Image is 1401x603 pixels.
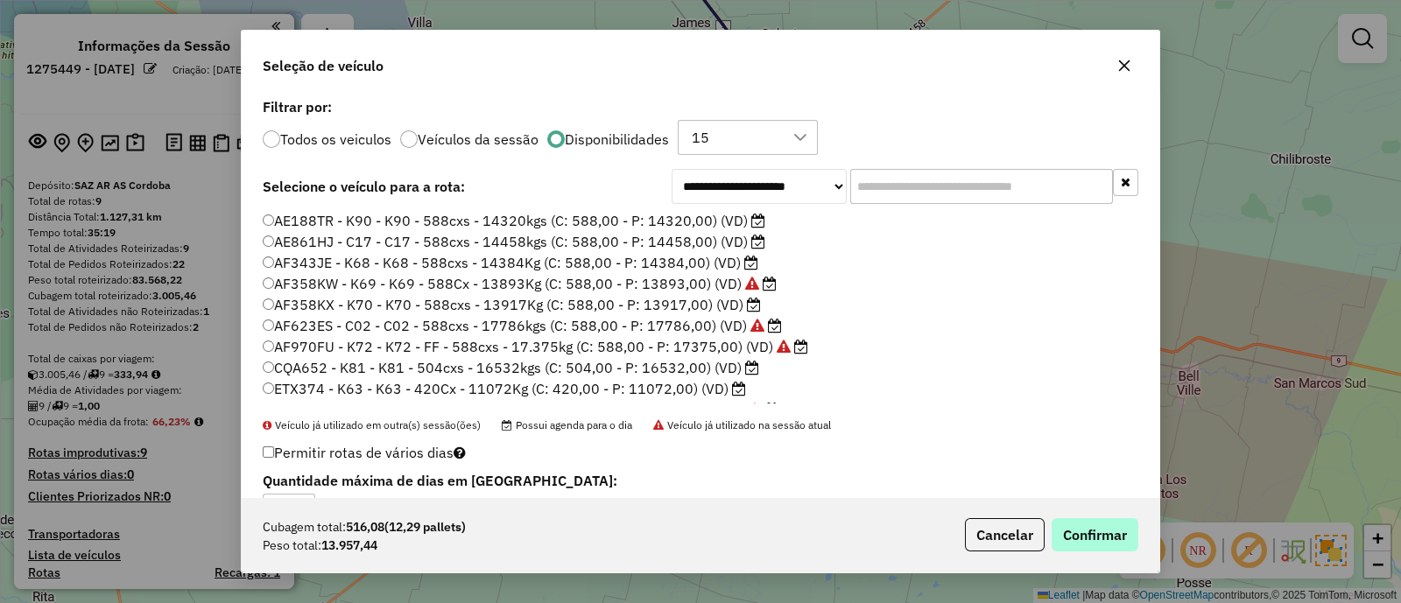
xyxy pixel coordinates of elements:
[263,378,746,399] label: ETX374 - K63 - K63 - 420Cx - 11072Kg (C: 420,00 - P: 11072,00) (VD)
[263,294,761,315] label: AF358KX - K70 - K70 - 588cxs - 13917Kg (C: 588,00 - P: 13917,00) (VD)
[321,536,377,555] strong: 13.957,44
[263,55,384,76] span: Seleção de veículo
[765,403,779,417] i: Possui agenda para o dia
[263,361,274,373] input: CQA652 - K81 - K81 - 504cxs - 16532kgs (C: 504,00 - P: 16532,00) (VD)
[263,178,465,195] strong: Selecione o veículo para a rota:
[745,277,759,291] i: Veículo já utilizado na sessão atual
[263,277,274,289] input: AF358KW - K69 - K69 - 588Cx - 13893Kg (C: 588,00 - P: 13893,00) (VD)
[280,132,391,146] label: Todos os veiculos
[748,403,762,417] i: Veículo já utilizado na sessão atual
[965,518,1045,551] button: Cancelar
[263,273,777,294] label: AF358KW - K69 - K69 - 588Cx - 13893Kg (C: 588,00 - P: 13893,00) (VD)
[777,340,791,354] i: Veículo já utilizado na sessão atual
[346,518,466,536] strong: 516,08
[750,319,764,333] i: Veículo já utilizado na sessão atual
[745,361,759,375] i: Possui agenda para o dia
[454,445,466,459] i: Selecione pelo menos um veículo
[263,382,274,394] input: ETX374 - K63 - K63 - 420Cx - 11072Kg (C: 420,00 - P: 11072,00) (VD)
[263,536,321,555] span: Peso total:
[263,96,1138,117] label: Filtrar por:
[263,399,779,420] label: FNW118 - C00 - C00 - 420cxs - 10492kgs (C: 420,00 - P: 10492,00) (VD)
[263,418,481,431] span: Veículo já utilizado em outra(s) sessão(ões)
[751,235,765,249] i: Possui agenda para o dia
[384,519,466,535] span: (12,29 pallets)
[732,382,746,396] i: Possui agenda para o dia
[263,210,765,231] label: AE188TR - K90 - K90 - 588cxs - 14320kgs (C: 588,00 - P: 14320,00) (VD)
[794,340,808,354] i: Possui agenda para o dia
[263,315,782,336] label: AF623ES - C02 - C02 - 588cxs - 17786kgs (C: 588,00 - P: 17786,00) (VD)
[263,252,758,273] label: AF343JE - K68 - K68 - 588cxs - 14384Kg (C: 588,00 - P: 14384,00) (VD)
[263,298,274,310] input: AF358KX - K70 - K70 - 588cxs - 13917Kg (C: 588,00 - P: 13917,00) (VD)
[565,132,669,146] label: Disponibilidades
[263,336,808,357] label: AF970FU - K72 - K72 - FF - 588cxs - 17.375kg (C: 588,00 - P: 17375,00) (VD)
[263,231,765,252] label: AE861HJ - C17 - C17 - 588cxs - 14458kgs (C: 588,00 - P: 14458,00) (VD)
[751,214,765,228] i: Possui agenda para o dia
[263,256,274,268] input: AF343JE - K68 - K68 - 588cxs - 14384Kg (C: 588,00 - P: 14384,00) (VD)
[744,256,758,270] i: Possui agenda para o dia
[763,277,777,291] i: Possui agenda para o dia
[1052,518,1138,551] button: Confirmar
[263,446,274,458] input: Permitir rotas de vários dias
[418,132,539,146] label: Veículos da sessão
[263,518,346,536] span: Cubagem total:
[263,436,466,469] label: Permitir rotas de vários dias
[263,214,274,226] input: AE188TR - K90 - K90 - 588cxs - 14320kgs (C: 588,00 - P: 14320,00) (VD)
[263,340,274,352] input: AF970FU - K72 - K72 - FF - 588cxs - 17.375kg (C: 588,00 - P: 17375,00) (VD)
[502,418,632,431] span: Possui agenda para o dia
[747,298,761,312] i: Possui agenda para o dia
[686,121,715,154] div: 15
[768,319,782,333] i: Possui agenda para o dia
[263,235,274,247] input: AE861HJ - C17 - C17 - 588cxs - 14458kgs (C: 588,00 - P: 14458,00) (VD)
[263,357,759,378] label: CQA652 - K81 - K81 - 504cxs - 16532kgs (C: 504,00 - P: 16532,00) (VD)
[263,319,274,331] input: AF623ES - C02 - C02 - 588cxs - 17786kgs (C: 588,00 - P: 17786,00) (VD)
[653,418,831,431] span: Veículo já utilizado na sessão atual
[263,470,840,491] label: Quantidade máxima de dias em [GEOGRAPHIC_DATA]:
